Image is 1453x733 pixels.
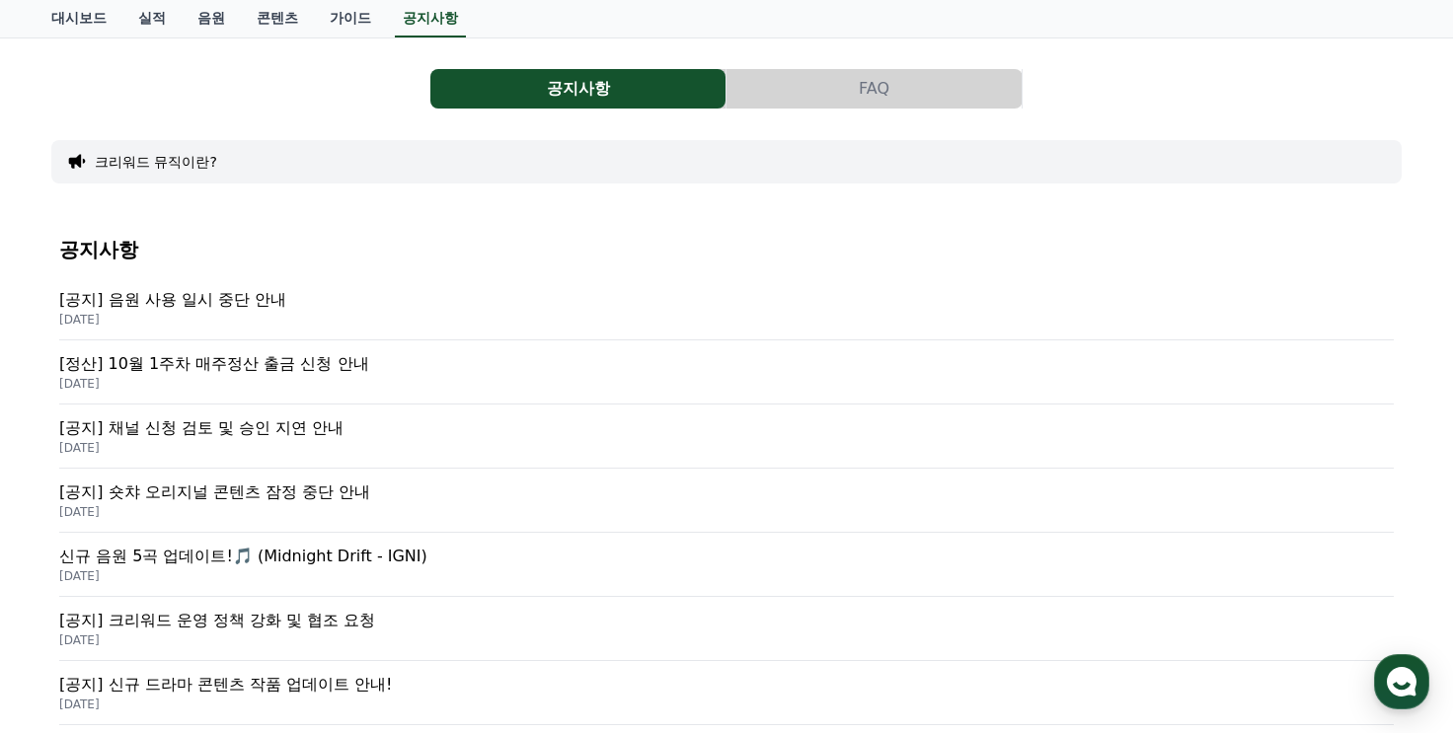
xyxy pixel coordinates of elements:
button: 공지사항 [430,69,726,109]
p: [공지] 음원 사용 일시 중단 안내 [59,288,1394,312]
p: [DATE] [59,376,1394,392]
a: 홈 [6,569,130,619]
p: [정산] 10월 1주차 매주정산 출금 신청 안내 [59,352,1394,376]
a: 신규 음원 5곡 업데이트!🎵 (Midnight Drift - IGNI) [DATE] [59,533,1394,597]
p: [공지] 숏챠 오리지널 콘텐츠 잠정 중단 안내 [59,480,1394,504]
p: [DATE] [59,632,1394,648]
a: [공지] 채널 신청 검토 및 승인 지연 안내 [DATE] [59,404,1394,469]
p: [DATE] [59,312,1394,328]
span: 설정 [305,599,329,615]
a: [정산] 10월 1주차 매주정산 출금 신청 안내 [DATE] [59,340,1394,404]
p: [공지] 크리워드 운영 정책 강화 및 협조 요청 [59,609,1394,632]
a: FAQ [726,69,1023,109]
p: [DATE] [59,696,1394,712]
a: [공지] 숏챠 오리지널 콘텐츠 잠정 중단 안내 [DATE] [59,469,1394,533]
a: [공지] 크리워드 운영 정책 강화 및 협조 요청 [DATE] [59,597,1394,661]
a: [공지] 음원 사용 일시 중단 안내 [DATE] [59,276,1394,340]
span: 대화 [181,600,204,616]
p: [공지] 채널 신청 검토 및 승인 지연 안내 [59,416,1394,440]
button: FAQ [726,69,1022,109]
button: 크리워드 뮤직이란? [95,152,217,172]
a: [공지] 신규 드라마 콘텐츠 작품 업데이트 안내! [DATE] [59,661,1394,725]
h4: 공지사항 [59,239,1394,260]
a: 설정 [255,569,379,619]
span: 홈 [62,599,74,615]
p: 신규 음원 5곡 업데이트!🎵 (Midnight Drift - IGNI) [59,545,1394,568]
p: [DATE] [59,568,1394,584]
p: [DATE] [59,504,1394,520]
a: 대화 [130,569,255,619]
p: [공지] 신규 드라마 콘텐츠 작품 업데이트 안내! [59,673,1394,696]
p: [DATE] [59,440,1394,456]
a: 공지사항 [430,69,726,109]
